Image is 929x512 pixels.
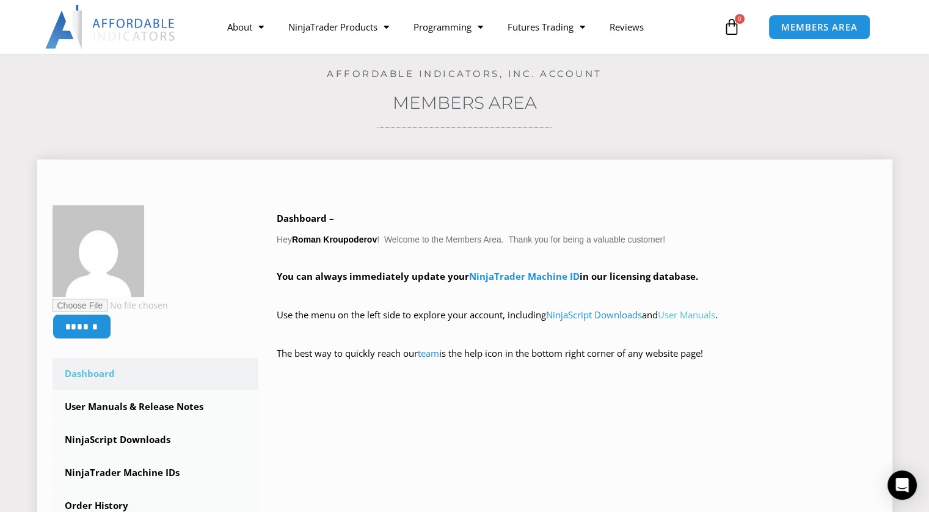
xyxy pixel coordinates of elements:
span: MEMBERS AREA [781,23,858,32]
img: 981f0546d1ba4e53201d04596191b196459c2895fb9ce6d24865f1109c87d435 [53,205,144,297]
strong: You can always immediately update your in our licensing database. [277,270,698,282]
a: NinjaScript Downloads [546,309,642,321]
a: Dashboard [53,358,259,390]
a: MEMBERS AREA [768,15,870,40]
b: Dashboard – [277,212,334,224]
a: NinjaTrader Machine IDs [53,457,259,489]
div: Hey ! Welcome to the Members Area. Thank you for being a valuable customer! [277,210,877,379]
a: User Manuals [658,309,715,321]
a: team [418,347,439,359]
p: The best way to quickly reach our is the help icon in the bottom right corner of any website page! [277,345,877,379]
a: User Manuals & Release Notes [53,391,259,423]
a: Futures Trading [495,13,597,41]
img: LogoAI | Affordable Indicators – NinjaTrader [45,5,177,49]
a: Programming [401,13,495,41]
a: NinjaTrader Products [276,13,401,41]
strong: Roman Kroupoderov [292,235,377,244]
a: Members Area [393,92,537,113]
a: About [215,13,276,41]
a: 0 [705,9,759,45]
nav: Menu [215,13,720,41]
a: Reviews [597,13,656,41]
a: Affordable Indicators, Inc. Account [327,68,602,79]
div: Open Intercom Messenger [887,470,917,500]
a: NinjaScript Downloads [53,424,259,456]
a: NinjaTrader Machine ID [469,270,580,282]
p: Use the menu on the left side to explore your account, including and . [277,307,877,341]
span: 0 [735,14,745,24]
